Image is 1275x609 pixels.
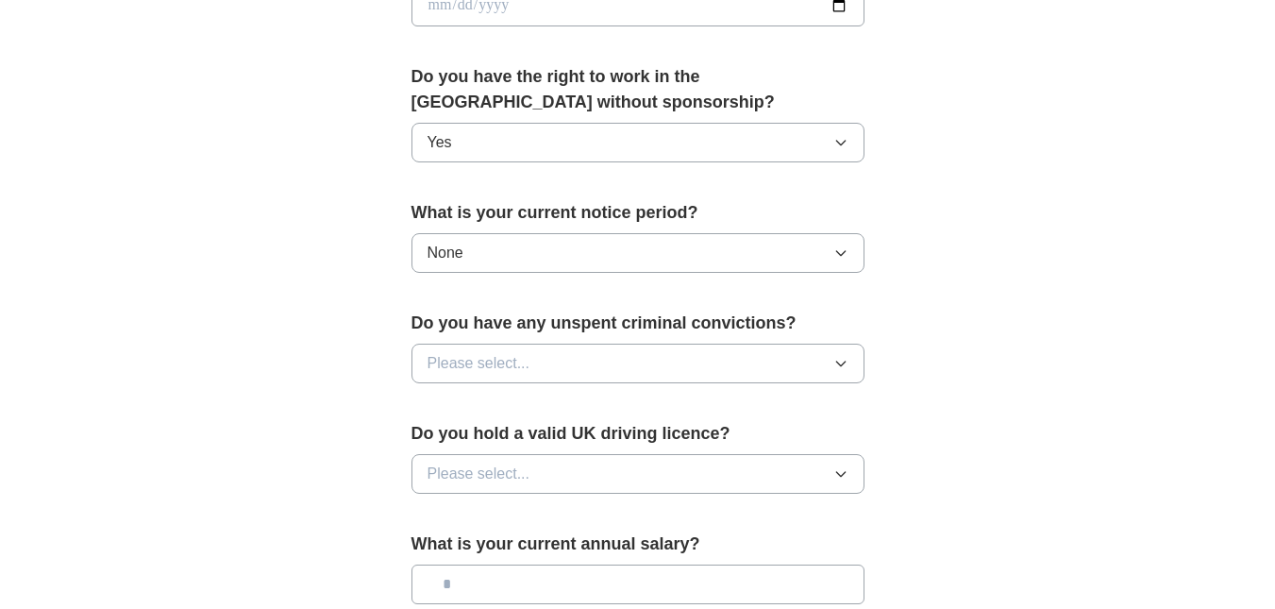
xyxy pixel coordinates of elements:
button: Please select... [411,454,864,494]
label: Do you have any unspent criminal convictions? [411,311,864,336]
label: Do you hold a valid UK driving licence? [411,421,864,447]
label: Do you have the right to work in the [GEOGRAPHIC_DATA] without sponsorship? [411,64,864,115]
label: What is your current notice period? [411,200,864,226]
button: None [411,233,864,273]
button: Yes [411,123,864,162]
span: None [428,242,463,264]
span: Please select... [428,352,530,375]
span: Yes [428,131,452,154]
label: What is your current annual salary? [411,532,864,557]
span: Please select... [428,463,530,485]
button: Please select... [411,344,864,383]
